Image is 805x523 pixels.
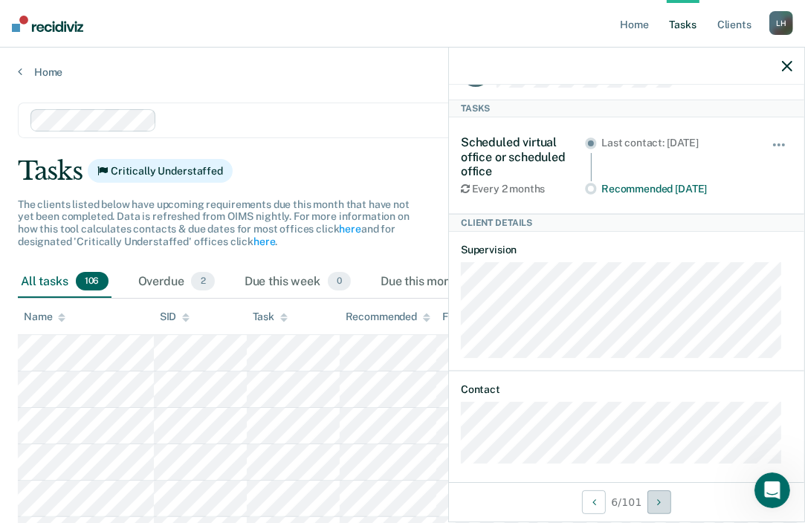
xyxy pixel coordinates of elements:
[12,16,83,32] img: Recidiviz
[754,472,790,508] iframe: Intercom live chat
[449,482,804,522] div: 6 / 101
[242,266,354,299] div: Due this week
[601,183,751,195] div: Recommended [DATE]
[18,65,787,79] a: Home
[442,311,494,323] div: Frequency
[191,272,214,291] span: 2
[135,266,218,299] div: Overdue
[461,135,585,178] div: Scheduled virtual office or scheduled office
[461,244,792,256] dt: Supervision
[160,311,190,323] div: SID
[339,223,361,235] a: here
[253,311,288,323] div: Task
[346,311,430,323] div: Recommended
[18,266,111,299] div: All tasks
[582,490,606,514] button: Previous Client
[601,137,751,149] div: Last contact: [DATE]
[253,235,275,247] a: here
[647,490,671,514] button: Next Client
[449,214,804,232] div: Client Details
[769,11,793,35] div: L H
[461,183,585,195] div: Every 2 months
[449,100,804,117] div: Tasks
[328,272,351,291] span: 0
[461,383,792,396] dt: Contact
[76,272,109,291] span: 106
[18,198,410,247] span: The clients listed below have upcoming requirements due this month that have not yet been complet...
[18,156,787,186] div: Tasks
[378,266,500,299] div: Due this month
[88,159,233,183] span: Critically Understaffed
[24,311,65,323] div: Name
